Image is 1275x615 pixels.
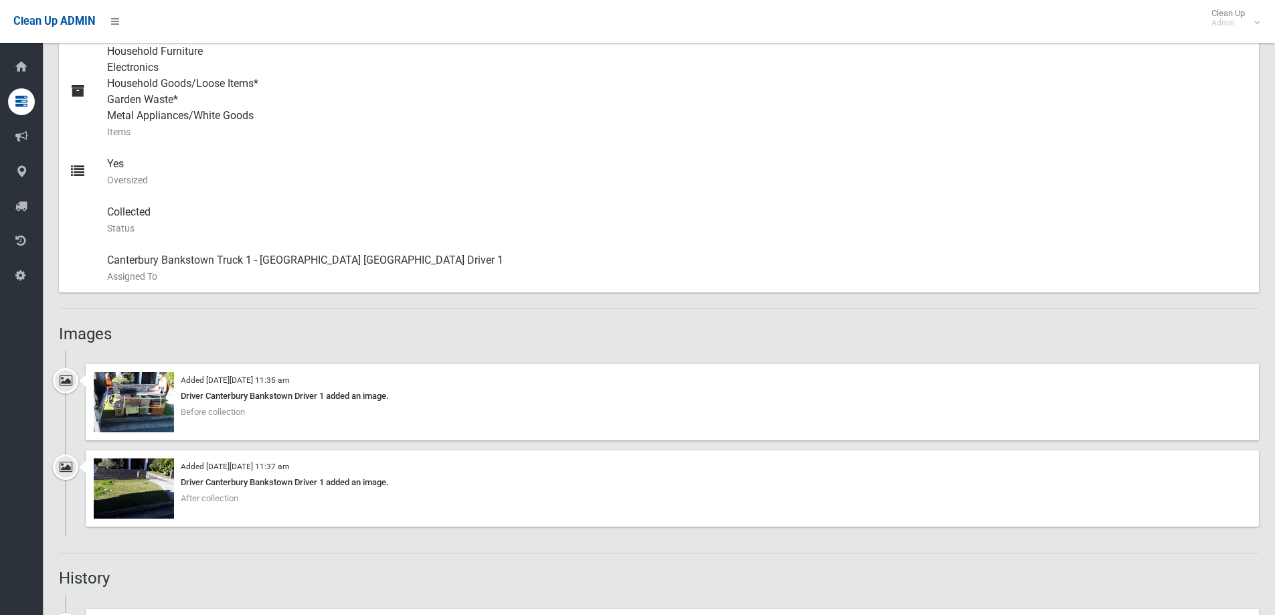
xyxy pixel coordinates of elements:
[1211,18,1245,28] small: Admin
[181,493,238,503] span: After collection
[59,325,1259,343] h2: Images
[107,196,1248,244] div: Collected
[181,375,289,385] small: Added [DATE][DATE] 11:35 am
[94,458,174,519] img: 2025-06-1011.37.274417731351226238005.jpg
[94,372,174,432] img: 2025-06-1011.35.038672533714788462549.jpg
[107,220,1248,236] small: Status
[94,388,1251,404] div: Driver Canterbury Bankstown Driver 1 added an image.
[59,569,1259,587] h2: History
[107,35,1248,148] div: Household Furniture Electronics Household Goods/Loose Items* Garden Waste* Metal Appliances/White...
[94,474,1251,491] div: Driver Canterbury Bankstown Driver 1 added an image.
[181,407,245,417] span: Before collection
[107,268,1248,284] small: Assigned To
[107,148,1248,196] div: Yes
[107,172,1248,188] small: Oversized
[107,244,1248,292] div: Canterbury Bankstown Truck 1 - [GEOGRAPHIC_DATA] [GEOGRAPHIC_DATA] Driver 1
[13,15,95,27] span: Clean Up ADMIN
[181,462,289,471] small: Added [DATE][DATE] 11:37 am
[107,124,1248,140] small: Items
[1205,8,1258,28] span: Clean Up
